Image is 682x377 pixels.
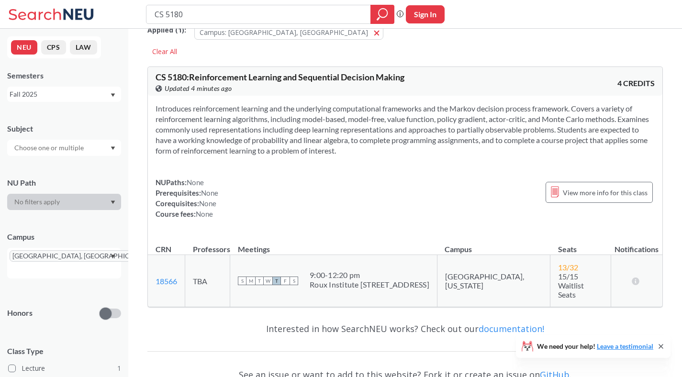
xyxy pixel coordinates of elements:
span: Applied ( 1 ): [147,25,186,35]
span: T [255,277,264,285]
input: Class, professor, course number, "phrase" [154,6,364,22]
div: Fall 2025 [10,89,110,100]
div: 9:00 - 12:20 pm [310,270,429,280]
svg: Dropdown arrow [111,93,115,97]
button: Campus: [GEOGRAPHIC_DATA], [GEOGRAPHIC_DATA] [194,25,383,40]
span: 4 CREDITS [617,78,655,89]
td: [GEOGRAPHIC_DATA], [US_STATE] [437,255,550,307]
section: Introduces reinforcement learning and the underlying computational frameworks and the Markov deci... [156,103,655,156]
span: CS 5180 : Reinforcement Learning and Sequential Decision Making [156,72,404,82]
th: Professors [185,234,230,255]
div: NUPaths: Prerequisites: Corequisites: Course fees: [156,177,218,219]
span: 13 / 32 [558,263,578,272]
div: magnifying glass [370,5,394,24]
span: We need your help! [537,343,653,350]
svg: Dropdown arrow [111,200,115,204]
span: Class Type [7,346,121,356]
span: View more info for this class [563,187,648,199]
span: None [196,210,213,218]
span: None [201,188,218,197]
span: S [238,277,246,285]
span: M [246,277,255,285]
div: Subject [7,123,121,134]
div: CRN [156,244,171,255]
span: 15/15 Waitlist Seats [558,272,584,299]
div: Semesters [7,70,121,81]
div: Fall 2025Dropdown arrow [7,87,121,102]
svg: Dropdown arrow [111,146,115,150]
th: Campus [437,234,550,255]
div: Interested in how SearchNEU works? Check out our [147,315,663,343]
span: None [199,199,216,208]
td: TBA [185,255,230,307]
div: Campus [7,232,121,242]
span: S [290,277,298,285]
input: Choose one or multiple [10,142,90,154]
label: Lecture [8,362,121,375]
svg: Dropdown arrow [111,255,115,258]
button: NEU [11,40,37,55]
span: W [264,277,272,285]
div: Roux Institute [STREET_ADDRESS] [310,280,429,289]
button: CPS [41,40,66,55]
div: Dropdown arrow [7,194,121,210]
a: 18566 [156,277,177,286]
span: 1 [117,363,121,374]
div: Dropdown arrow [7,140,121,156]
th: Meetings [230,234,437,255]
button: Sign In [406,5,445,23]
span: Updated 4 minutes ago [165,83,232,94]
th: Seats [550,234,611,255]
div: NU Path [7,177,121,188]
span: Campus: [GEOGRAPHIC_DATA], [GEOGRAPHIC_DATA] [200,28,368,37]
a: documentation! [479,323,544,334]
span: F [281,277,290,285]
span: None [187,178,204,187]
p: Honors [7,308,33,319]
div: Clear All [147,44,182,59]
div: [GEOGRAPHIC_DATA], [GEOGRAPHIC_DATA]X to remove pillDropdown arrow [7,248,121,278]
a: Leave a testimonial [597,342,653,350]
th: Notifications [611,234,663,255]
span: T [272,277,281,285]
span: [GEOGRAPHIC_DATA], [GEOGRAPHIC_DATA]X to remove pill [10,250,162,262]
button: LAW [70,40,97,55]
svg: magnifying glass [377,8,388,21]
